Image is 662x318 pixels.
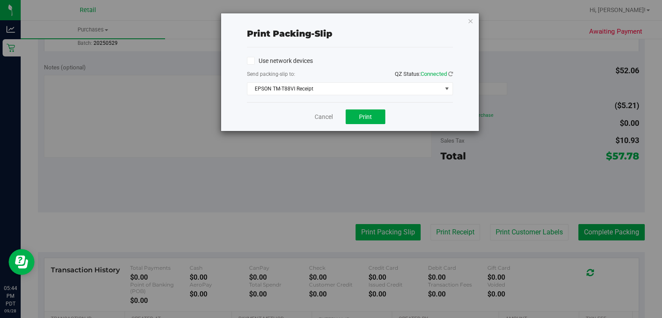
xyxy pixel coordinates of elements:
iframe: Resource center [9,249,34,275]
span: QZ Status: [395,71,453,77]
span: EPSON TM-T88VI Receipt [247,83,442,95]
button: Print [346,109,385,124]
span: Print packing-slip [247,28,332,39]
span: Connected [421,71,447,77]
label: Send packing-slip to: [247,70,295,78]
span: Print [359,113,372,120]
a: Cancel [315,112,333,122]
label: Use network devices [247,56,313,65]
span: select [441,83,452,95]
